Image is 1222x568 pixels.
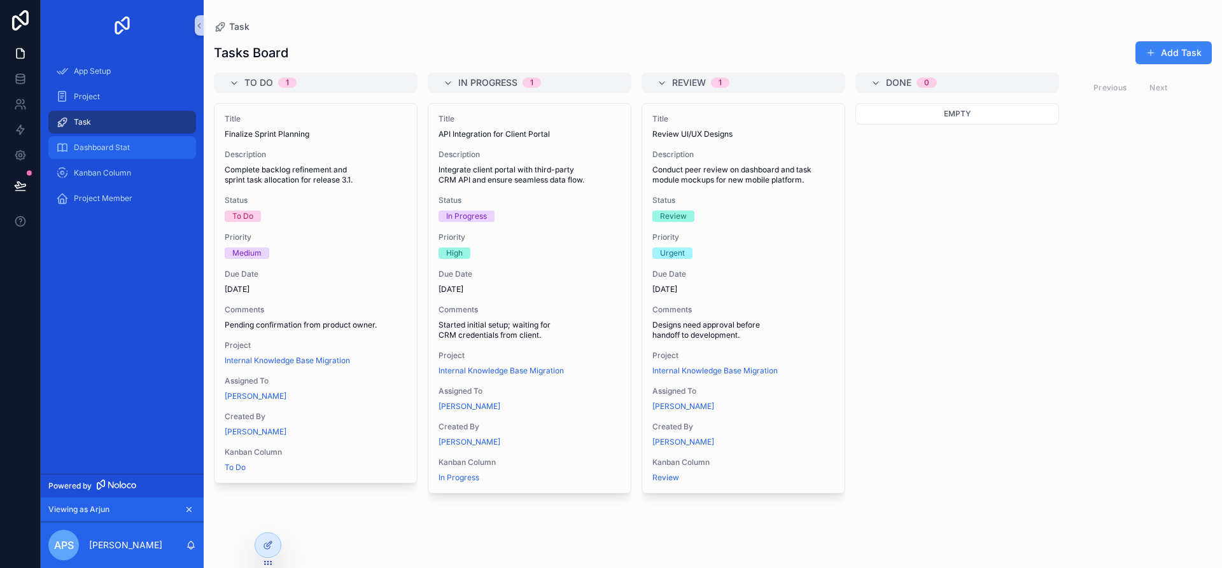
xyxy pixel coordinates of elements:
a: TitleReview UI/UX DesignsDescriptionConduct peer review on dashboard and task module mockups for ... [642,103,845,494]
span: Created By [652,422,834,432]
span: Assigned To [652,386,834,396]
span: Comments [225,305,407,315]
a: Internal Knowledge Base Migration [439,366,564,376]
span: Kanban Column [74,168,131,178]
span: Created By [439,422,621,432]
div: Urgent [660,247,685,259]
span: Finalize Sprint Planning [225,129,407,139]
span: Title [225,114,407,124]
div: Review [660,211,687,222]
a: App Setup [48,60,196,83]
a: TitleFinalize Sprint PlanningDescriptionComplete backlog refinement and sprint task allocation fo... [214,103,418,483]
a: Powered by [41,474,204,497]
a: [PERSON_NAME] [225,391,286,401]
span: Project [74,92,100,102]
span: Conduct peer review on dashboard and task module mockups for new mobile platform. [652,165,834,185]
span: Task [229,20,249,33]
span: To Do [244,76,273,89]
span: Pending confirmation from product owner. [225,320,407,330]
a: Internal Knowledge Base Migration [225,356,350,366]
a: Project Member [48,187,196,210]
span: In Progress [458,76,517,89]
span: Kanban Column [439,457,621,468]
div: 0 [924,78,929,88]
div: scrollable content [41,51,204,226]
button: Add Task [1135,41,1212,64]
div: 1 [286,78,289,88]
span: App Setup [74,66,111,76]
div: To Do [232,211,253,222]
a: [PERSON_NAME] [439,401,500,412]
span: Review [672,76,706,89]
span: Priority [439,232,621,242]
span: [PERSON_NAME] [652,437,714,447]
span: Due Date [439,269,621,279]
span: Dashboard Stat [74,142,130,153]
a: Project [48,85,196,108]
span: Complete backlog refinement and sprint task allocation for release 3.1. [225,165,407,185]
span: Assigned To [225,376,407,386]
span: Integrate client portal with third-party CRM API and ensure seamless data flow. [439,165,621,185]
span: Project [439,350,621,361]
span: Description [652,149,834,160]
span: Priority [225,232,407,242]
span: Due Date [225,269,407,279]
span: Comments [439,305,621,315]
span: Due Date [652,269,834,279]
a: Task [48,111,196,134]
a: Review [652,473,679,483]
span: [DATE] [225,284,407,294]
span: Priority [652,232,834,242]
div: High [446,247,463,259]
a: [PERSON_NAME] [225,427,286,437]
span: Empty [944,109,971,118]
a: Kanban Column [48,162,196,184]
a: Dashboard Stat [48,136,196,159]
span: Task [74,117,91,127]
a: [PERSON_NAME] [439,437,500,447]
span: Title [652,114,834,124]
span: Created By [225,412,407,422]
span: Title [439,114,621,124]
p: [PERSON_NAME] [89,539,162,551]
a: In Progress [439,473,479,483]
div: Medium [232,247,262,259]
h1: Tasks Board [214,44,288,62]
span: Project [225,340,407,350]
span: Started initial setup; waiting for CRM credentials from client. [439,320,621,340]
a: To Do [225,462,246,473]
span: APS [54,537,74,553]
span: [DATE] [439,284,621,294]
span: Kanban Column [652,457,834,468]
span: Comments [652,305,834,315]
span: Viewing as Arjun [48,504,109,515]
span: Designs need approval before handoff to development. [652,320,834,340]
img: App logo [112,15,132,36]
span: Kanban Column [225,447,407,457]
span: Done [886,76,911,89]
span: Review UI/UX Designs [652,129,834,139]
span: Powered by [48,481,92,491]
span: Description [439,149,621,160]
span: Assigned To [439,386,621,396]
div: 1 [530,78,533,88]
a: Task [214,20,249,33]
span: API Integration for Client Portal [439,129,621,139]
div: In Progress [446,211,487,222]
span: Description [225,149,407,160]
span: Internal Knowledge Base Migration [652,366,778,376]
span: Status [652,195,834,205]
span: Project [652,350,834,361]
a: [PERSON_NAME] [652,401,714,412]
